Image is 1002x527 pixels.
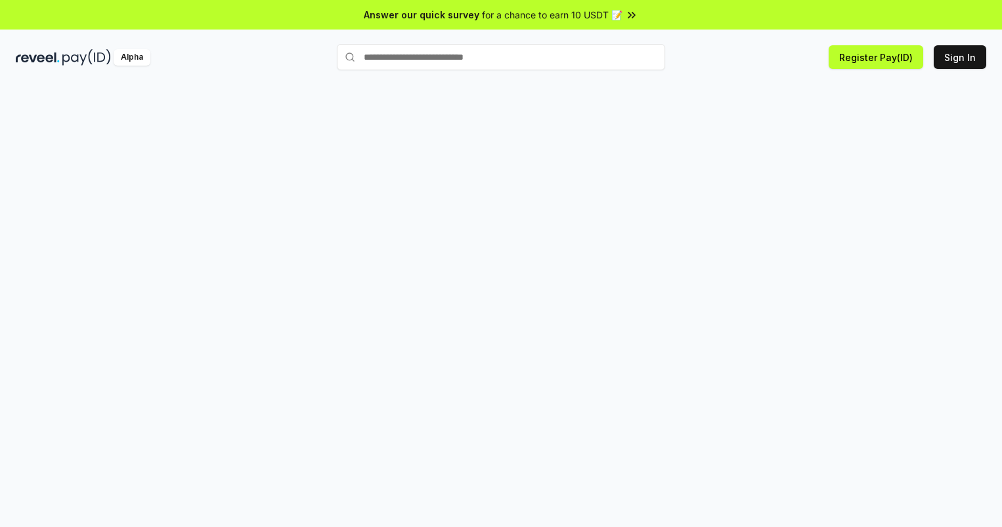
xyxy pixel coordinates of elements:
[16,49,60,66] img: reveel_dark
[829,45,923,69] button: Register Pay(ID)
[482,8,622,22] span: for a chance to earn 10 USDT 📝
[364,8,479,22] span: Answer our quick survey
[114,49,150,66] div: Alpha
[62,49,111,66] img: pay_id
[934,45,986,69] button: Sign In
